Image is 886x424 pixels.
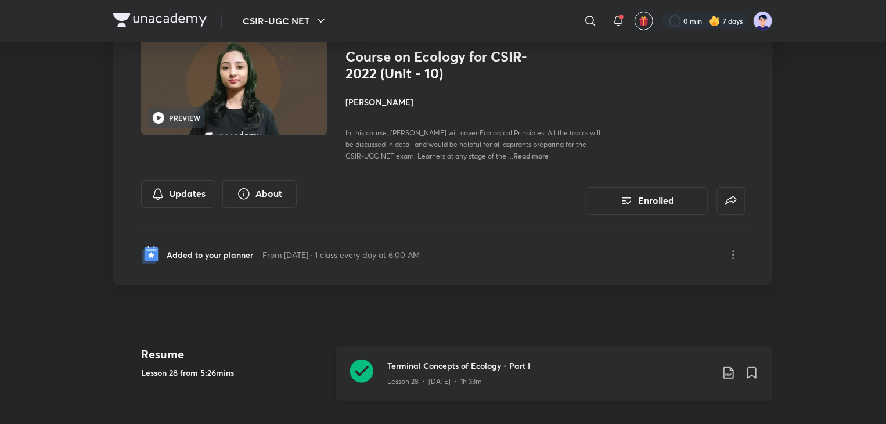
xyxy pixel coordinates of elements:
[222,180,297,208] button: About
[141,346,327,363] h4: Resume
[635,12,653,30] button: avatar
[113,13,207,30] a: Company Logo
[586,187,708,215] button: Enrolled
[141,180,215,208] button: Updates
[513,151,549,160] span: Read more
[113,13,207,27] img: Company Logo
[262,249,420,261] p: From [DATE] · 1 class every day at 6:00 AM
[139,30,329,136] img: Thumbnail
[167,249,253,261] p: Added to your planner
[345,96,606,108] h4: [PERSON_NAME]
[336,346,773,415] a: Terminal Concepts of Ecology - Part ILesson 28 • [DATE] • 1h 33m
[141,366,327,379] h5: Lesson 28 from 5:26mins
[345,128,600,160] span: In this course, [PERSON_NAME] will cover Ecological Principles. All the topics will be discussed ...
[639,16,649,26] img: avatar
[717,187,745,215] button: false
[387,376,482,387] p: Lesson 28 • [DATE] • 1h 33m
[236,9,335,33] button: CSIR-UGC NET
[709,15,721,27] img: streak
[753,11,773,31] img: nidhi shreya
[345,48,535,82] h1: Course on Ecology for CSIR-2022 (Unit - 10)
[387,360,712,372] h3: Terminal Concepts of Ecology - Part I
[169,113,200,123] h6: PREVIEW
